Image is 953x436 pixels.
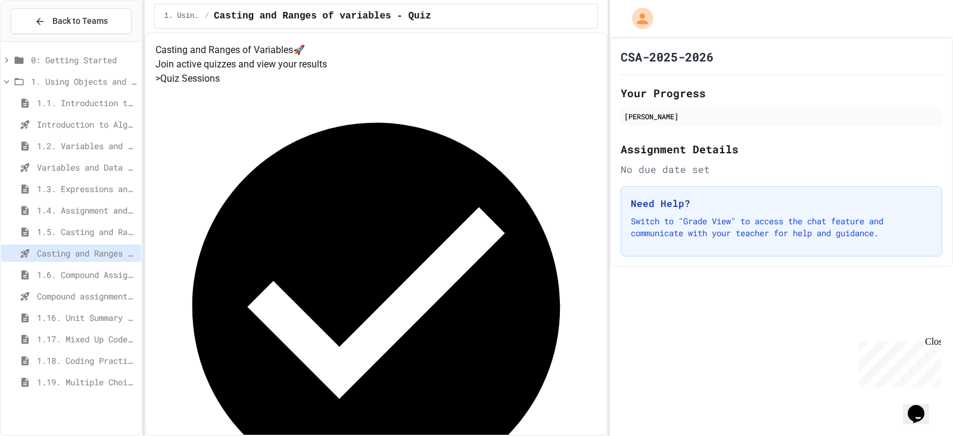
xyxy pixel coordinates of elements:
[37,290,136,302] span: Compound assignment operators - Quiz
[631,196,932,211] h3: Need Help?
[37,161,136,174] span: Variables and Data Types - Quiz
[5,5,82,76] div: Chat with us now!Close
[205,11,209,21] span: /
[37,118,136,131] span: Introduction to Algorithms, Programming, and Compilers
[37,333,136,345] span: 1.17. Mixed Up Code Practice 1.1-1.6
[37,376,136,388] span: 1.19. Multiple Choice Exercises for Unit 1a (1.1-1.6)
[903,388,941,424] iframe: chat widget
[164,11,200,21] span: 1. Using Objects and Methods
[37,97,136,109] span: 1.1. Introduction to Algorithms, Programming, and Compilers
[155,57,597,72] p: Join active quizzes and view your results
[621,85,942,101] h2: Your Progress
[37,140,136,152] span: 1.2. Variables and Data Types
[155,72,597,86] h5: > Quiz Sessions
[621,162,942,177] div: No due date set
[621,141,942,157] h2: Assignment Details
[11,8,132,34] button: Back to Teams
[52,15,108,27] span: Back to Teams
[37,204,136,217] span: 1.4. Assignment and Input
[37,354,136,367] span: 1.18. Coding Practice 1a (1.1-1.6)
[621,48,714,65] h1: CSA-2025-2026
[854,336,941,387] iframe: chat widget
[37,311,136,324] span: 1.16. Unit Summary 1a (1.1-1.6)
[31,75,136,88] span: 1. Using Objects and Methods
[31,54,136,66] span: 0: Getting Started
[624,111,939,122] div: [PERSON_NAME]
[631,215,932,239] p: Switch to "Grade View" to access the chat feature and communicate with your teacher for help and ...
[619,5,656,32] div: My Account
[37,247,136,259] span: Casting and Ranges of variables - Quiz
[155,43,597,57] h4: Casting and Ranges of Variables 🚀
[37,268,136,281] span: 1.6. Compound Assignment Operators
[37,225,136,238] span: 1.5. Casting and Ranges of Values
[37,183,136,195] span: 1.3. Expressions and Output [New]
[214,9,431,23] span: Casting and Ranges of variables - Quiz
